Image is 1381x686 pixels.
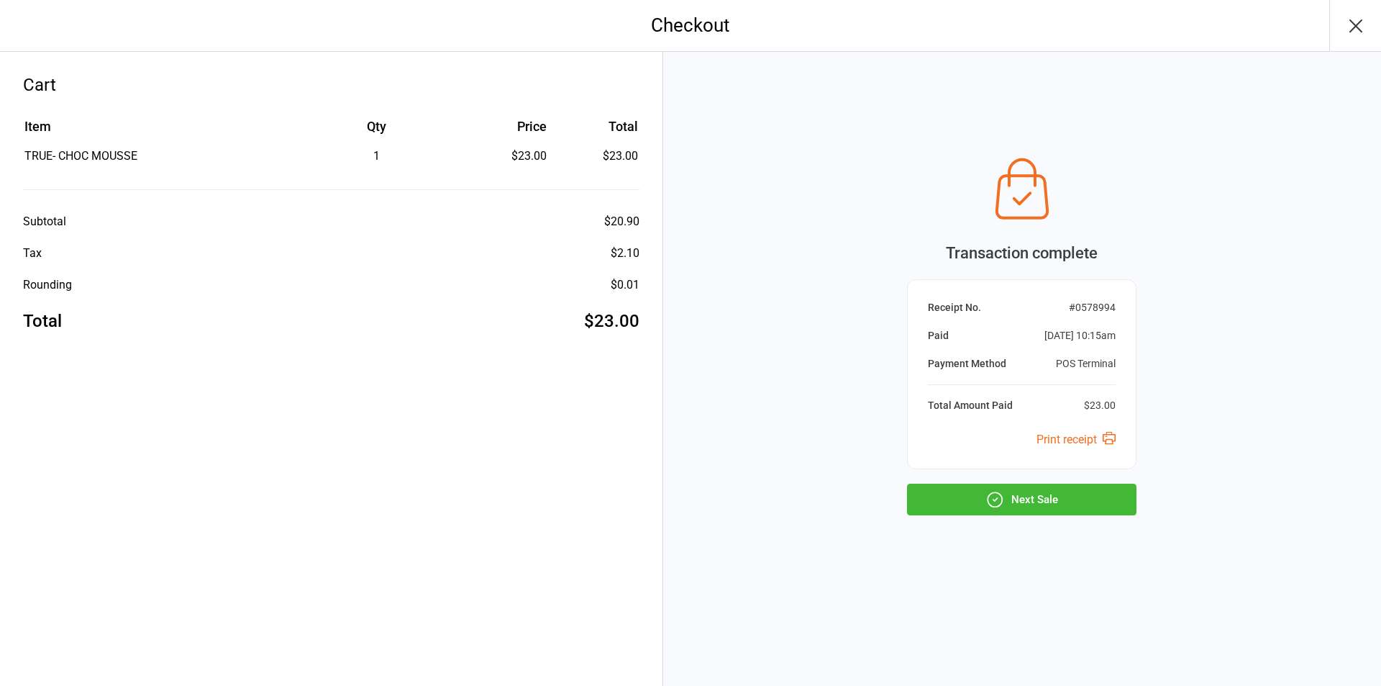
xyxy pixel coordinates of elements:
[928,300,981,315] div: Receipt No.
[1036,433,1116,446] a: Print receipt
[23,308,62,334] div: Total
[23,276,72,294] div: Rounding
[1069,300,1116,315] div: # 0578994
[928,328,949,343] div: Paid
[611,245,639,262] div: $2.10
[928,356,1006,371] div: Payment Method
[1044,328,1116,343] div: [DATE] 10:15am
[456,148,547,165] div: $23.00
[1056,356,1116,371] div: POS Terminal
[552,117,637,146] th: Total
[928,398,1013,413] div: Total Amount Paid
[1084,398,1116,413] div: $23.00
[23,213,66,230] div: Subtotal
[23,72,639,98] div: Cart
[23,245,42,262] div: Tax
[298,117,455,146] th: Qty
[552,148,637,165] td: $23.00
[611,276,639,294] div: $0.01
[456,117,547,136] div: Price
[907,484,1136,515] button: Next Sale
[584,308,639,334] div: $23.00
[24,149,137,163] span: TRUE- CHOC MOUSSE
[907,241,1136,265] div: Transaction complete
[298,148,455,165] div: 1
[24,117,297,146] th: Item
[604,213,639,230] div: $20.90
